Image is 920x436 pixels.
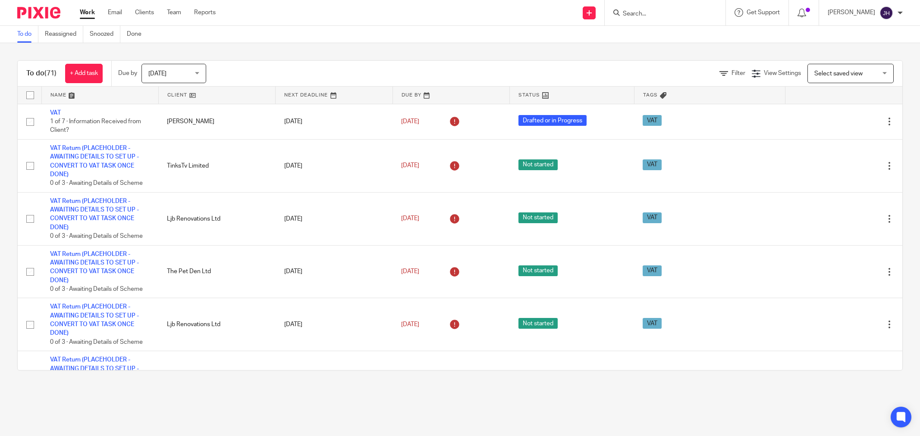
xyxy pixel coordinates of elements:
td: [PERSON_NAME] [158,104,275,139]
p: Due by [118,69,137,78]
a: Clients [135,8,154,17]
span: View Settings [764,70,801,76]
td: TinksTv Limited [158,139,275,192]
a: VAT [50,110,61,116]
span: VAT [643,265,662,276]
h1: To do [26,69,57,78]
td: [DATE] [276,139,392,192]
span: Not started [518,212,558,223]
a: Reports [194,8,216,17]
a: + Add task [65,64,103,83]
span: [DATE] [401,163,419,169]
a: Reassigned [45,26,83,43]
td: The Pet Den Ltd [158,245,275,298]
span: Select saved view [814,71,863,77]
a: Snoozed [90,26,120,43]
span: 1 of 7 · Information Received from Client? [50,118,141,134]
span: 0 of 3 · Awaiting Details of Scheme [50,339,143,345]
span: Get Support [747,9,780,16]
img: svg%3E [879,6,893,20]
td: Ljb Renovations Ltd [158,298,275,351]
span: Drafted or in Progress [518,115,587,126]
a: VAT Return (PLACEHOLDER - AWAITING DETAILS TO SET UP - CONVERT TO VAT TASK ONCE DONE) [50,304,139,336]
span: (71) [44,70,57,77]
td: [DATE] [276,351,392,404]
span: Filter [732,70,745,76]
td: The Pet Den Ltd [158,351,275,404]
span: Not started [518,159,558,170]
a: Team [167,8,181,17]
span: 0 of 3 · Awaiting Details of Scheme [50,286,143,292]
td: [DATE] [276,104,392,139]
span: [DATE] [148,71,166,77]
a: VAT Return (PLACEHOLDER - AWAITING DETAILS TO SET UP - CONVERT TO VAT TASK ONCE DONE) [50,198,139,230]
a: To do [17,26,38,43]
td: [DATE] [276,298,392,351]
td: Ljb Renovations Ltd [158,192,275,245]
span: Not started [518,265,558,276]
span: Tags [643,93,658,97]
span: 0 of 3 · Awaiting Details of Scheme [50,180,143,186]
span: [DATE] [401,216,419,222]
span: VAT [643,115,662,126]
input: Search [622,10,700,18]
span: VAT [643,159,662,170]
a: Email [108,8,122,17]
span: VAT [643,212,662,223]
p: [PERSON_NAME] [828,8,875,17]
span: [DATE] [401,268,419,274]
a: Work [80,8,95,17]
span: [DATE] [401,321,419,327]
a: VAT Return (PLACEHOLDER - AWAITING DETAILS TO SET UP - CONVERT TO VAT TASK ONCE DONE) [50,251,139,283]
a: VAT Return (PLACEHOLDER - AWAITING DETAILS TO SET UP - CONVERT TO VAT TASK ONCE DONE) [50,357,139,389]
span: 0 of 3 · Awaiting Details of Scheme [50,233,143,239]
span: Not started [518,318,558,329]
span: [DATE] [401,118,419,125]
span: VAT [643,318,662,329]
a: VAT Return (PLACEHOLDER - AWAITING DETAILS TO SET UP - CONVERT TO VAT TASK ONCE DONE) [50,145,139,178]
a: Done [127,26,148,43]
td: [DATE] [276,192,392,245]
img: Pixie [17,7,60,19]
td: [DATE] [276,245,392,298]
